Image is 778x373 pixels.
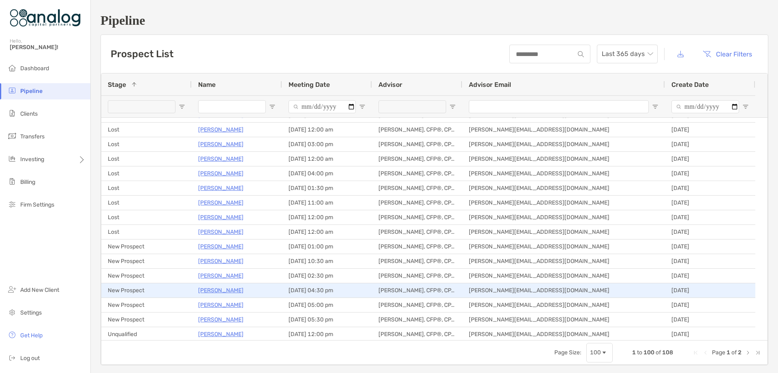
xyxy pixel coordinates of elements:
input: Create Date Filter Input [671,100,739,113]
a: [PERSON_NAME] [198,139,244,149]
span: Stage [108,81,126,88]
span: Get Help [20,332,43,339]
span: Create Date [671,81,709,88]
img: billing icon [7,177,17,186]
img: investing icon [7,154,17,164]
div: [PERSON_NAME], CFP®, CPA/PFS, CDFA [372,181,462,195]
div: Page Size: [554,349,581,356]
div: [DATE] [665,283,755,298]
button: Open Filter Menu [359,103,365,110]
div: [DATE] 12:00 am [282,123,372,137]
h3: Prospect List [111,48,173,60]
a: [PERSON_NAME] [198,285,244,295]
a: [PERSON_NAME] [198,183,244,193]
input: Meeting Date Filter Input [289,100,356,113]
div: New Prospect [101,313,192,327]
div: [PERSON_NAME][EMAIL_ADDRESS][DOMAIN_NAME] [462,225,665,239]
button: Open Filter Menu [269,103,276,110]
span: Billing [20,179,35,185]
span: Dashboard [20,65,49,72]
a: [PERSON_NAME] [198,241,244,252]
a: [PERSON_NAME] [198,315,244,325]
img: input icon [578,51,584,57]
div: New Prospect [101,239,192,254]
div: 100 [590,349,601,356]
div: [DATE] [665,181,755,195]
div: [DATE] 04:00 pm [282,166,372,181]
img: get-help icon [7,330,17,340]
a: [PERSON_NAME] [198,212,244,222]
span: Last 365 days [602,45,653,63]
div: [PERSON_NAME][EMAIL_ADDRESS][DOMAIN_NAME] [462,269,665,283]
div: [PERSON_NAME][EMAIL_ADDRESS][DOMAIN_NAME] [462,298,665,312]
div: [PERSON_NAME], CFP®, CPA/PFS, CDFA [372,210,462,224]
span: of [731,349,737,356]
div: [PERSON_NAME], CFP®, CPA/PFS, CDFA [372,327,462,341]
a: [PERSON_NAME] [198,125,244,135]
p: [PERSON_NAME] [198,198,244,208]
div: Lost [101,196,192,210]
button: Open Filter Menu [742,103,749,110]
span: 108 [662,349,673,356]
a: [PERSON_NAME] [198,154,244,164]
div: [PERSON_NAME][EMAIL_ADDRESS][DOMAIN_NAME] [462,166,665,181]
span: to [637,349,642,356]
input: Advisor Email Filter Input [469,100,649,113]
div: Lost [101,137,192,151]
div: [DATE] 04:30 pm [282,283,372,298]
div: [PERSON_NAME][EMAIL_ADDRESS][DOMAIN_NAME] [462,137,665,151]
div: New Prospect [101,283,192,298]
p: [PERSON_NAME] [198,256,244,266]
div: [PERSON_NAME], CFP®, CPA/PFS, CDFA [372,225,462,239]
div: Lost [101,225,192,239]
div: Lost [101,166,192,181]
span: Investing [20,156,44,163]
div: [PERSON_NAME][EMAIL_ADDRESS][DOMAIN_NAME] [462,123,665,137]
button: Open Filter Menu [179,103,185,110]
div: [DATE] [665,298,755,312]
div: [PERSON_NAME], CFP®, CPA/PFS, CDFA [372,283,462,298]
div: [DATE] [665,239,755,254]
div: [DATE] 05:30 pm [282,313,372,327]
div: [DATE] 12:00 pm [282,210,372,224]
div: [DATE] [665,137,755,151]
a: [PERSON_NAME] [198,271,244,281]
div: Lost [101,123,192,137]
div: [DATE] [665,152,755,166]
div: [PERSON_NAME][EMAIL_ADDRESS][DOMAIN_NAME] [462,283,665,298]
div: [PERSON_NAME][EMAIL_ADDRESS][DOMAIN_NAME] [462,152,665,166]
div: [PERSON_NAME], CFP®, CPA/PFS, CDFA [372,313,462,327]
div: [PERSON_NAME][EMAIL_ADDRESS][DOMAIN_NAME] [462,239,665,254]
a: [PERSON_NAME] [198,227,244,237]
div: [DATE] 10:30 am [282,254,372,268]
div: [DATE] [665,313,755,327]
a: [PERSON_NAME] [198,168,244,179]
div: [PERSON_NAME], CFP®, CPA/PFS, CDFA [372,123,462,137]
span: of [656,349,661,356]
div: Last Page [754,349,761,356]
div: New Prospect [101,298,192,312]
div: [DATE] 11:00 am [282,196,372,210]
a: [PERSON_NAME] [198,329,244,339]
div: [PERSON_NAME], CFP®, CPA/PFS, CDFA [372,196,462,210]
span: 1 [632,349,636,356]
div: [DATE] [665,166,755,181]
a: [PERSON_NAME] [198,300,244,310]
span: 2 [738,349,742,356]
div: Next Page [745,349,751,356]
span: Log out [20,355,40,362]
span: Advisor Email [469,81,511,88]
img: transfers icon [7,131,17,141]
div: [DATE] 02:30 pm [282,269,372,283]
